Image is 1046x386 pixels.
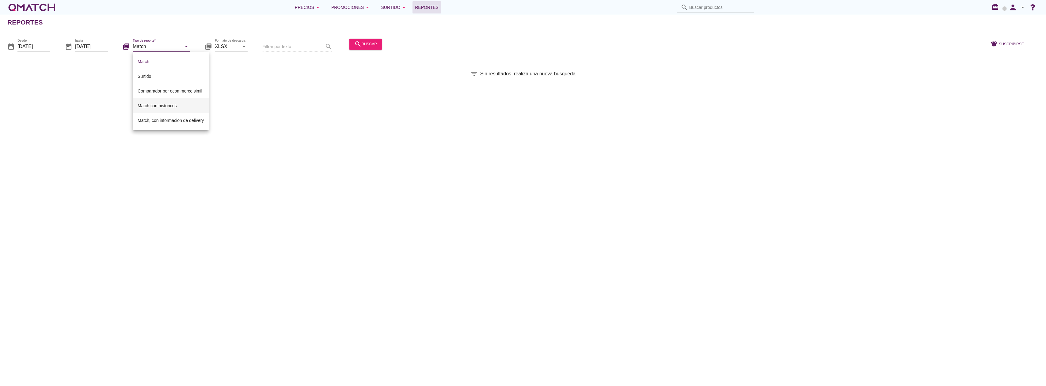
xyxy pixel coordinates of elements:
i: arrow_drop_down [314,4,321,11]
input: hasta [75,42,108,51]
div: Surtido [381,4,408,11]
i: search [354,40,362,48]
input: Desde [17,42,50,51]
i: arrow_drop_down [183,43,190,50]
div: Match [138,58,204,65]
i: arrow_drop_down [1019,4,1026,11]
span: Sin resultados, realiza una nueva búsqueda [480,70,576,78]
i: filter_list [470,70,478,78]
a: white-qmatch-logo [7,1,56,13]
div: Promociones [331,4,371,11]
button: Promociones [326,1,376,13]
i: redeem [991,3,1001,11]
i: arrow_drop_down [400,4,408,11]
h2: Reportes [7,17,43,27]
span: Suscribirse [999,41,1024,47]
span: Reportes [415,4,439,11]
i: library_books [205,43,212,50]
input: Formato de descarga [215,42,239,51]
button: Precios [290,1,326,13]
div: buscar [354,40,377,48]
i: search [681,4,688,11]
button: Suscribirse [986,39,1029,50]
div: Comparador por ecommerce simil [138,87,204,95]
i: date_range [7,43,15,50]
div: Match, con informacion de delivery [138,117,204,124]
div: Match con historicos [138,102,204,109]
i: date_range [65,43,72,50]
input: Buscar productos [689,2,751,12]
i: arrow_drop_down [364,4,371,11]
a: Reportes [413,1,441,13]
input: Tipo de reporte* [133,42,181,51]
i: arrow_drop_down [240,43,248,50]
div: Surtido [138,73,204,80]
i: library_books [123,43,130,50]
i: notifications_active [991,40,999,48]
button: buscar [349,39,382,50]
div: Precios [295,4,321,11]
i: person [1007,3,1019,12]
button: Surtido [376,1,413,13]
